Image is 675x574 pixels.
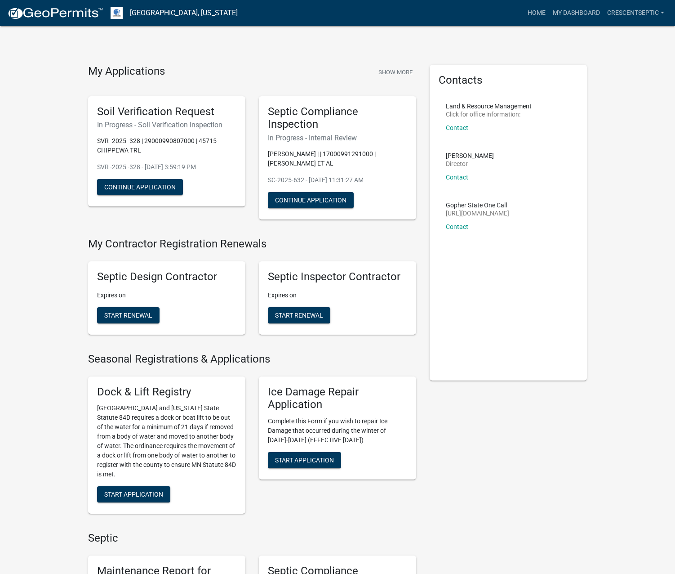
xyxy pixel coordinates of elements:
[97,105,236,118] h5: Soil Verification Request
[88,532,416,545] h4: Septic
[524,4,549,22] a: Home
[88,238,416,251] h4: My Contractor Registration Renewals
[375,65,416,80] button: Show More
[268,270,407,283] h5: Septic Inspector Contractor
[97,270,236,283] h5: Septic Design Contractor
[446,111,532,117] p: Click for office information:
[97,386,236,399] h5: Dock & Lift Registry
[97,162,236,172] p: SVR -2025 -328 - [DATE] 3:59:19 PM
[268,386,407,412] h5: Ice Damage Repair Application
[446,174,468,181] a: Contact
[446,152,494,159] p: [PERSON_NAME]
[268,291,407,300] p: Expires on
[604,4,668,22] a: Crescentseptic
[88,353,416,366] h4: Seasonal Registrations & Applications
[88,238,416,342] wm-registration-list-section: My Contractor Registration Renewals
[97,179,183,195] button: Continue Application
[97,404,236,479] p: [GEOGRAPHIC_DATA] and [US_STATE] State Statute 84D requires a dock or boat lift to be out of the ...
[268,149,407,168] p: [PERSON_NAME] | | 17000991291000 | [PERSON_NAME] ET AL
[439,74,578,87] h5: Contacts
[268,307,330,323] button: Start Renewal
[97,136,236,155] p: SVR -2025 -328 | 29000990807000 | 45715 CHIPPEWA TRL
[268,192,354,208] button: Continue Application
[268,105,407,131] h5: Septic Compliance Inspection
[268,175,407,185] p: SC-2025-632 - [DATE] 11:31:27 AM
[111,7,123,19] img: Otter Tail County, Minnesota
[446,124,468,131] a: Contact
[275,457,334,464] span: Start Application
[130,5,238,21] a: [GEOGRAPHIC_DATA], [US_STATE]
[268,417,407,445] p: Complete this Form if you wish to repair Ice Damage that occurred during the winter of [DATE]-[DA...
[104,311,152,318] span: Start Renewal
[549,4,604,22] a: My Dashboard
[97,486,170,502] button: Start Application
[446,223,468,230] a: Contact
[446,210,509,216] p: [URL][DOMAIN_NAME]
[446,103,532,109] p: Land & Resource Management
[268,134,407,142] h6: In Progress - Internal Review
[88,65,165,78] h4: My Applications
[268,452,341,468] button: Start Application
[97,307,160,323] button: Start Renewal
[446,202,509,208] p: Gopher State One Call
[275,311,323,318] span: Start Renewal
[97,291,236,300] p: Expires on
[446,161,494,167] p: Director
[104,491,163,498] span: Start Application
[97,121,236,129] h6: In Progress - Soil Verification Inspection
